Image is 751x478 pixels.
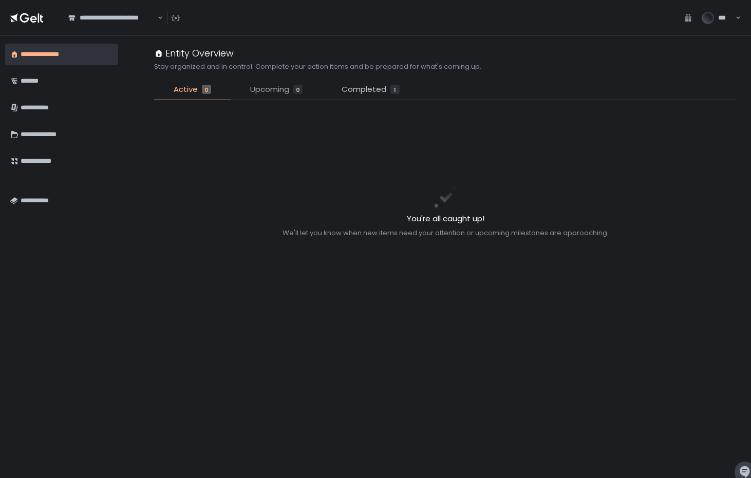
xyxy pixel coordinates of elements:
[293,85,303,94] div: 0
[283,213,609,225] h2: You're all caught up!
[62,7,163,29] div: Search for option
[174,84,198,95] span: Active
[250,84,289,95] span: Upcoming
[156,13,157,23] input: Search for option
[154,46,234,60] div: Entity Overview
[390,85,400,94] div: 1
[342,84,386,95] span: Completed
[202,85,211,94] div: 0
[154,62,481,71] h2: Stay organized and in control. Complete your action items and be prepared for what's coming up.
[283,228,609,238] div: We'll let you know when new items need your attention or upcoming milestones are approaching.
